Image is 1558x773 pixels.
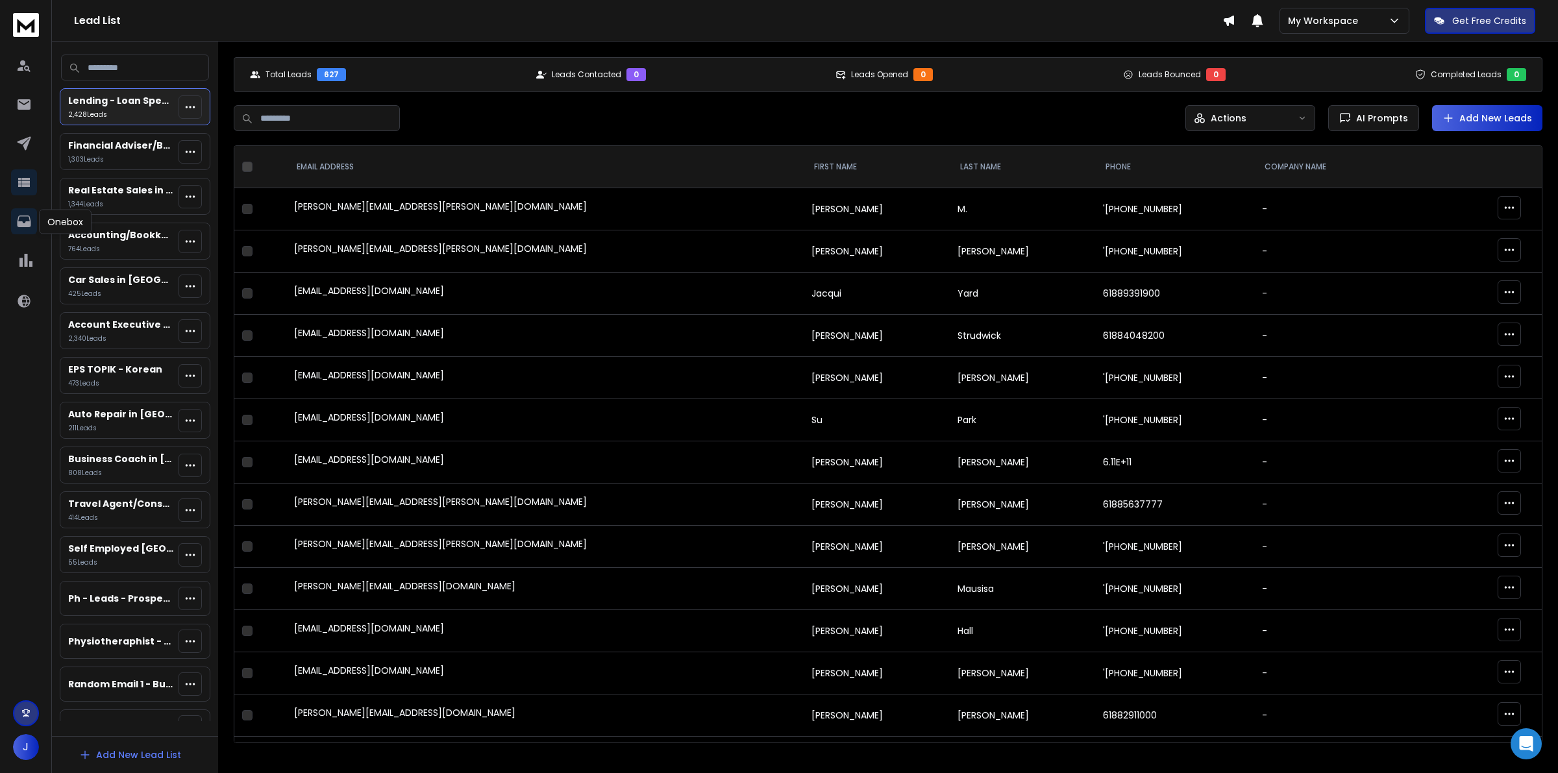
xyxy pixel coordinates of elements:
[1095,146,1254,188] th: Phone
[68,635,173,648] p: Physiotheraphist - Healthcare Leads - [GEOGRAPHIC_DATA]
[1507,68,1526,81] div: 0
[804,315,950,357] td: [PERSON_NAME]
[804,484,950,526] td: [PERSON_NAME]
[294,200,796,218] div: [PERSON_NAME][EMAIL_ADDRESS][PERSON_NAME][DOMAIN_NAME]
[950,315,1096,357] td: Strudwick
[68,378,162,388] p: 473 Lead s
[294,453,796,471] div: [EMAIL_ADDRESS][DOMAIN_NAME]
[1254,357,1442,399] td: -
[1206,68,1226,81] div: 0
[804,568,950,610] td: [PERSON_NAME]
[68,273,173,286] p: Car Sales in [GEOGRAPHIC_DATA]
[1254,441,1442,484] td: -
[804,188,950,230] td: [PERSON_NAME]
[294,495,796,513] div: [PERSON_NAME][EMAIL_ADDRESS][PERSON_NAME][DOMAIN_NAME]
[1254,315,1442,357] td: -
[68,334,173,343] p: 2,340 Lead s
[1095,357,1254,399] td: '[PHONE_NUMBER]
[294,242,796,260] div: [PERSON_NAME][EMAIL_ADDRESS][PERSON_NAME][DOMAIN_NAME]
[68,558,173,567] p: 55 Lead s
[39,210,92,234] div: Onebox
[1095,526,1254,568] td: '[PHONE_NUMBER]
[1431,69,1502,80] p: Completed Leads
[68,244,173,254] p: 764 Lead s
[1254,484,1442,526] td: -
[74,13,1222,29] h1: Lead List
[804,652,950,694] td: [PERSON_NAME]
[1254,652,1442,694] td: -
[950,610,1096,652] td: Hall
[266,69,312,80] p: Total Leads
[294,622,796,640] div: [EMAIL_ADDRESS][DOMAIN_NAME]
[626,68,646,81] div: 0
[1254,399,1442,441] td: -
[1254,568,1442,610] td: -
[1211,112,1246,125] p: Actions
[804,610,950,652] td: [PERSON_NAME]
[69,742,192,768] button: Add New Lead List
[13,13,39,37] img: logo
[804,230,950,273] td: [PERSON_NAME]
[1254,188,1442,230] td: -
[1095,652,1254,694] td: '[PHONE_NUMBER]
[1139,69,1201,80] p: Leads Bounced
[804,441,950,484] td: [PERSON_NAME]
[950,146,1096,188] th: LAST NAME
[950,188,1096,230] td: M.
[804,146,950,188] th: FIRST NAME
[950,694,1096,737] td: [PERSON_NAME]
[1095,399,1254,441] td: '[PHONE_NUMBER]
[1095,694,1254,737] td: 61882911000
[13,734,39,760] span: J
[68,423,173,433] p: 211 Lead s
[804,694,950,737] td: [PERSON_NAME]
[1095,188,1254,230] td: '[PHONE_NUMBER]
[68,289,173,299] p: 425 Lead s
[1095,568,1254,610] td: '[PHONE_NUMBER]
[1254,230,1442,273] td: -
[804,526,950,568] td: [PERSON_NAME]
[804,399,950,441] td: Su
[68,452,173,465] p: Business Coach in [GEOGRAPHIC_DATA]
[286,146,804,188] th: EMAIL ADDRESS
[1452,14,1526,27] p: Get Free Credits
[950,230,1096,273] td: [PERSON_NAME]
[294,284,796,302] div: [EMAIL_ADDRESS][DOMAIN_NAME]
[68,184,173,197] p: Real Estate Sales in [PERSON_NAME][GEOGRAPHIC_DATA][PERSON_NAME]
[68,408,173,421] p: Auto Repair in [GEOGRAPHIC_DATA]
[1351,112,1408,125] span: AI Prompts
[68,468,173,478] p: 808 Lead s
[950,441,1096,484] td: [PERSON_NAME]
[950,399,1096,441] td: Park
[950,526,1096,568] td: [PERSON_NAME]
[950,484,1096,526] td: [PERSON_NAME]
[68,110,173,119] p: 2,428 Lead s
[317,68,346,81] div: 627
[804,357,950,399] td: [PERSON_NAME]
[950,652,1096,694] td: [PERSON_NAME]
[913,68,933,81] div: 0
[1254,146,1442,188] th: Company Name
[294,580,796,598] div: [PERSON_NAME][EMAIL_ADDRESS][DOMAIN_NAME]
[804,273,950,315] td: Jacqui
[294,411,796,429] div: [EMAIL_ADDRESS][DOMAIN_NAME]
[1095,484,1254,526] td: 61885637777
[294,664,796,682] div: [EMAIL_ADDRESS][DOMAIN_NAME]
[1254,610,1442,652] td: -
[1095,610,1254,652] td: '[PHONE_NUMBER]
[68,139,173,152] p: Financial Adviser/Broker in [GEOGRAPHIC_DATA]
[68,94,173,107] p: Lending - Loan Specialist - Consultant in [PERSON_NAME] - Bri - Ad - Prt
[1328,105,1419,131] button: AI Prompts
[1095,315,1254,357] td: 61884048200
[1254,526,1442,568] td: -
[294,706,796,724] div: [PERSON_NAME][EMAIL_ADDRESS][DOMAIN_NAME]
[1254,273,1442,315] td: -
[1095,273,1254,315] td: 61889391900
[1425,8,1535,34] button: Get Free Credits
[68,154,173,164] p: 1,303 Lead s
[68,318,173,331] p: Account Executive - Manager - Finance - Sales in [PERSON_NAME][GEOGRAPHIC_DATA][PERSON_NAME] Bri ...
[68,363,162,376] p: EPS TOPIK - Korean
[68,720,173,733] p: Random Email 2 - Business from Lead Gen J
[1511,728,1542,759] div: Open Intercom Messenger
